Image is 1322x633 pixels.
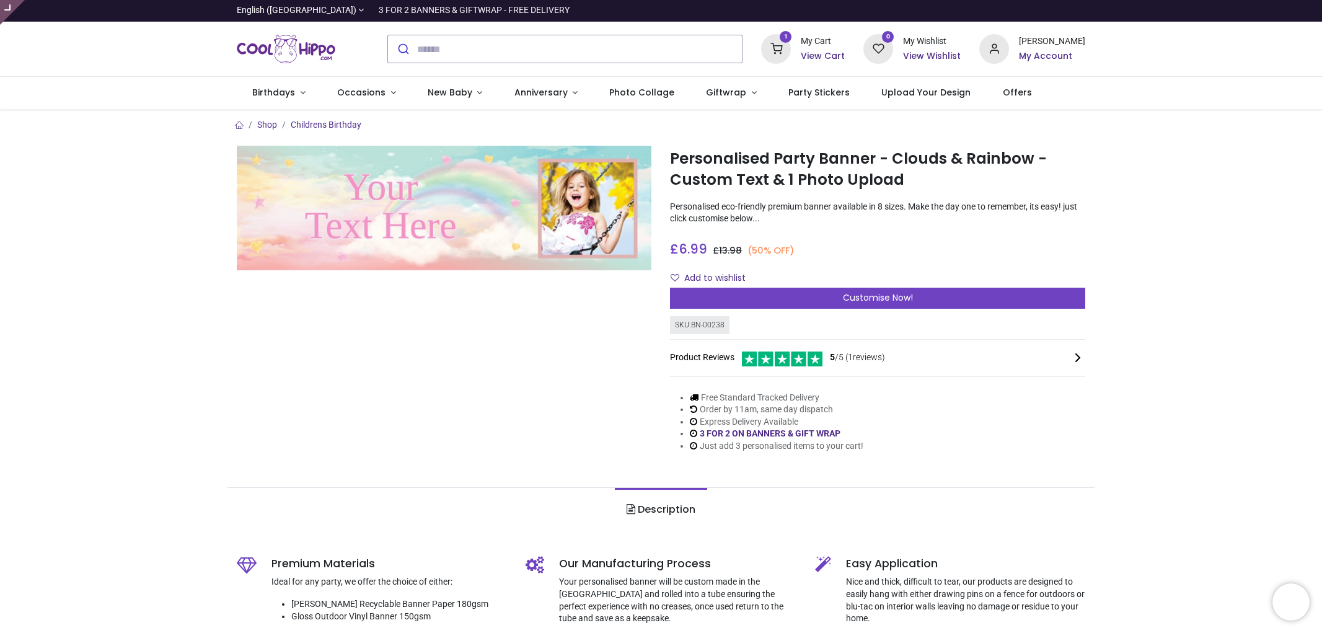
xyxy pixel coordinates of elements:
[747,244,795,257] small: (50% OFF)
[271,556,508,572] h5: Premium Materials
[252,86,295,99] span: Birthdays
[882,31,894,43] sup: 0
[903,50,961,63] a: View Wishlist
[679,240,707,258] span: 6.99
[690,392,863,404] li: Free Standard Tracked Delivery
[863,43,893,53] a: 0
[671,273,679,282] i: Add to wishlist
[237,146,652,270] img: Personalised Party Banner - Clouds & Rainbow - Custom Text & 1 Photo Upload
[257,120,277,130] a: Shop
[1019,35,1085,48] div: [PERSON_NAME]
[337,86,386,99] span: Occasions
[291,120,361,130] a: Childrens Birthday
[788,86,850,99] span: Party Stickers
[379,4,570,17] div: 3 FOR 2 BANNERS & GIFTWRAP - FREE DELIVERY
[271,576,508,588] p: Ideal for any party, we offer the choice of either:
[559,556,796,572] h5: Our Manufacturing Process
[609,86,674,99] span: Photo Collage
[291,611,508,623] li: Gloss Outdoor Vinyl Banner 150gsm
[713,244,742,257] span: £
[843,291,913,304] span: Customise Now!
[291,598,508,611] li: [PERSON_NAME] Recyclable Banner Paper 180gsm
[1019,50,1085,63] a: My Account
[237,32,336,66] img: Cool Hippo
[761,43,791,53] a: 1
[719,244,742,257] span: 13.98
[825,4,1085,17] iframe: Customer reviews powered by Trustpilot
[670,268,756,289] button: Add to wishlistAdd to wishlist
[670,148,1085,191] h1: Personalised Party Banner - Clouds & Rainbow - Custom Text & 1 Photo Upload
[690,416,863,428] li: Express Delivery Available
[321,77,412,109] a: Occasions
[690,404,863,416] li: Order by 11am, same day dispatch
[690,440,863,453] li: Just add 3 personalised items to your cart!
[615,488,707,531] a: Description
[237,77,322,109] a: Birthdays
[412,77,498,109] a: New Baby
[670,201,1085,225] p: Personalised eco-friendly premium banner available in 8 sizes. Make the day one to remember, its ...
[1272,583,1310,621] iframe: Brevo live chat
[830,352,885,364] span: /5 ( 1 reviews)
[846,556,1086,572] h5: Easy Application
[237,4,364,17] a: English ([GEOGRAPHIC_DATA])
[428,86,472,99] span: New Baby
[801,35,845,48] div: My Cart
[559,576,796,624] p: Your personalised banner will be custom made in the [GEOGRAPHIC_DATA] and rolled into a tube ensu...
[780,31,791,43] sup: 1
[237,32,336,66] a: Logo of Cool Hippo
[1003,86,1032,99] span: Offers
[690,77,773,109] a: Giftwrap
[700,428,840,438] a: 3 FOR 2 ON BANNERS & GIFT WRAP
[388,35,417,63] button: Submit
[670,350,1085,366] div: Product Reviews
[706,86,746,99] span: Giftwrap
[846,576,1086,624] p: Nice and thick, difficult to tear, our products are designed to easily hang with either drawing p...
[903,35,961,48] div: My Wishlist
[514,86,568,99] span: Anniversary
[670,240,707,258] span: £
[670,316,729,334] div: SKU: BN-00238
[801,50,845,63] a: View Cart
[881,86,971,99] span: Upload Your Design
[830,352,835,362] span: 5
[498,77,594,109] a: Anniversary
